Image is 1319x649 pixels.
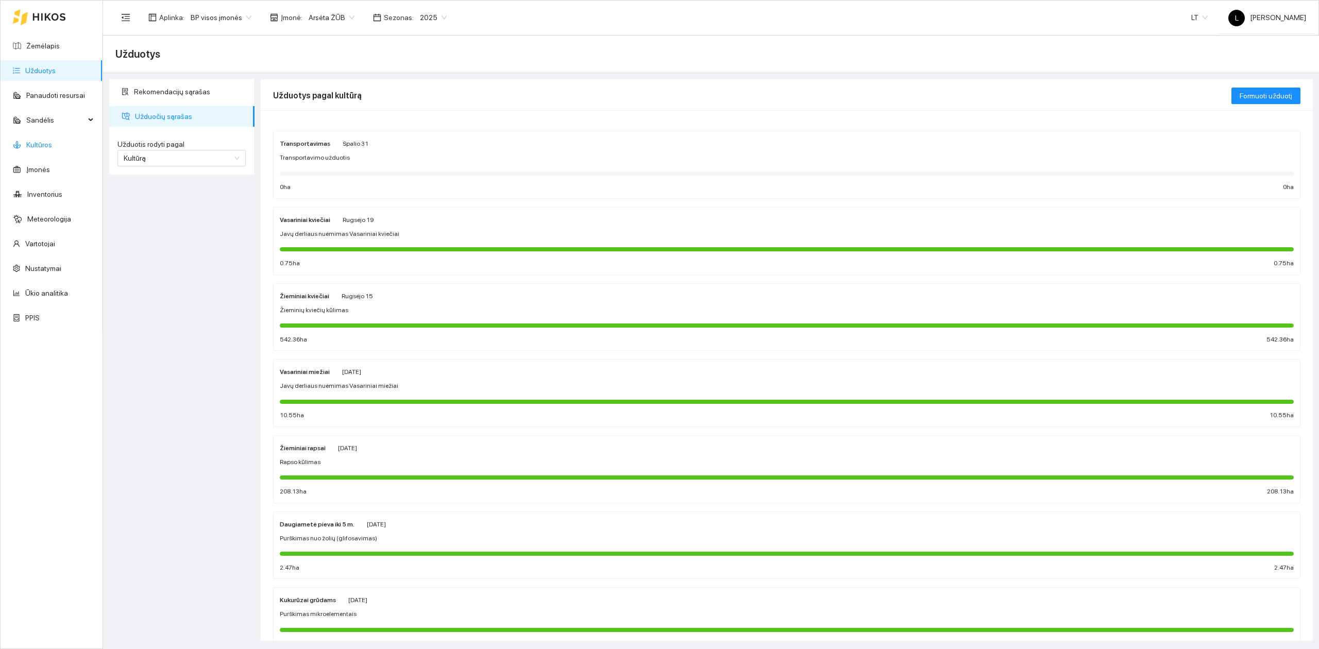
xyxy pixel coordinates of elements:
[135,106,246,127] span: Užduočių sąrašas
[280,305,348,315] span: Žieminių kviečių kūlimas
[25,314,40,322] a: PPIS
[191,10,251,25] span: BP visos įmonės
[122,88,129,95] span: solution
[280,259,300,268] span: 0.75 ha
[280,153,350,163] span: Transportavimo užduotis
[1191,10,1208,25] span: LT
[273,283,1300,351] a: Žieminiai kviečiaiRugsėjo 15Žieminių kviečių kūlimas542.36ha542.36ha
[117,139,246,150] label: Užduotis rodyti pagal
[280,335,307,345] span: 542.36 ha
[280,411,304,420] span: 10.55 ha
[273,131,1300,199] a: TransportavimasSpalio 31Transportavimo užduotis0ha0ha
[280,229,399,239] span: Javų derliaus nuėmimas Vasariniai kviečiai
[309,10,354,25] span: Arsėta ŽŪB
[273,511,1300,579] a: Daugiametė pieva iki 5 m.[DATE]Purškimas nuo žolių (glifosavimas)2.47ha2.47ha
[280,445,326,452] strong: Žieminiai rapsai
[280,521,354,528] strong: Daugiametė pieva iki 5 m.
[1274,259,1294,268] span: 0.75 ha
[280,216,330,224] strong: Vasariniai kviečiai
[1267,487,1294,497] span: 208.13 ha
[1274,563,1294,573] span: 2.47 ha
[273,435,1300,503] a: Žieminiai rapsai[DATE]Rapso kūlimas208.13ha208.13ha
[280,293,329,300] strong: Žieminiai kviečiai
[280,140,330,147] strong: Transportavimas
[124,154,146,162] span: Kultūrą
[115,46,160,62] span: Užduotys
[384,12,414,23] span: Sezonas :
[1231,88,1300,104] button: Formuoti užduotį
[148,13,157,22] span: layout
[343,216,374,224] span: Rugsėjo 19
[1270,411,1294,420] span: 10.55 ha
[159,12,184,23] span: Aplinka :
[1266,335,1294,345] span: 542.36 ha
[1235,10,1239,26] span: L
[273,359,1300,427] a: Vasariniai miežiai[DATE]Javų derliaus nuėmimas Vasariniai miežiai10.55ha10.55ha
[280,563,299,573] span: 2.47 ha
[27,190,62,198] a: Inventorius
[26,165,50,174] a: Įmonės
[367,521,386,528] span: [DATE]
[115,7,136,28] button: menu-fold
[280,457,320,467] span: Rapso kūlimas
[26,91,85,99] a: Panaudoti resursai
[27,215,71,223] a: Meteorologija
[25,240,55,248] a: Vartotojai
[420,10,447,25] span: 2025
[281,12,302,23] span: Įmonė :
[1271,639,1294,648] span: 99.92 ha
[25,289,68,297] a: Ūkio analitika
[1283,182,1294,192] span: 0 ha
[134,81,246,102] span: Rekomendacijų sąrašas
[273,81,1231,110] div: Užduotys pagal kultūrą
[280,596,336,604] strong: Kukurūzai grūdams
[343,140,368,147] span: Spalio 31
[121,13,130,22] span: menu-fold
[26,110,85,130] span: Sandėlis
[338,445,357,452] span: [DATE]
[342,368,361,375] span: [DATE]
[342,293,373,300] span: Rugsėjo 15
[280,609,357,619] span: Purškimas mikroelementais
[270,13,278,22] span: shop
[26,42,60,50] a: Žemėlapis
[280,534,377,543] span: Purškimas nuo žolių (glifosavimas)
[280,639,303,648] span: 99.92 ha
[280,487,307,497] span: 208.13 ha
[280,381,398,391] span: Javų derliaus nuėmimas Vasariniai miežiai
[280,182,291,192] span: 0 ha
[25,264,61,272] a: Nustatymai
[348,596,367,604] span: [DATE]
[273,207,1300,275] a: Vasariniai kviečiaiRugsėjo 19Javų derliaus nuėmimas Vasariniai kviečiai0.75ha0.75ha
[373,13,381,22] span: calendar
[1240,90,1292,101] span: Formuoti užduotį
[1228,13,1306,22] span: [PERSON_NAME]
[26,141,52,149] a: Kultūros
[25,66,56,75] a: Užduotys
[280,368,330,375] strong: Vasariniai miežiai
